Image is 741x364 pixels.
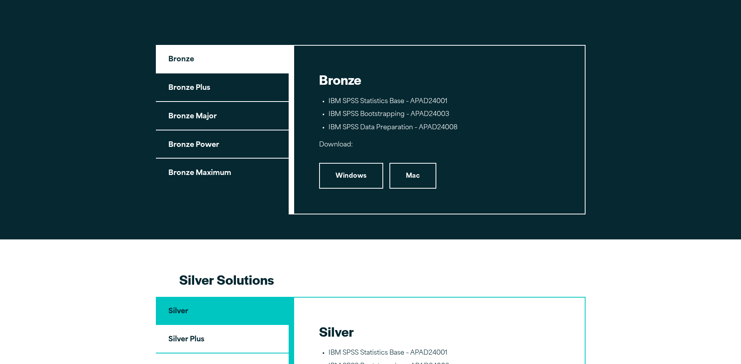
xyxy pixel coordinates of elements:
[179,271,562,288] h2: Silver Solutions
[319,323,560,340] h2: Silver
[329,348,560,359] li: IBM SPSS Statistics Base – APAD24001
[156,73,289,102] button: Bronze Plus
[156,130,289,159] button: Bronze Power
[329,123,560,133] li: IBM SPSS Data Preparation – APAD24008
[389,163,436,189] a: Mac
[319,163,383,189] a: Windows
[329,110,560,120] li: IBM SPSS Bootstrapping – APAD24003
[156,325,289,353] button: Silver Plus
[179,19,562,37] h2: Bronze Solutions
[156,45,289,73] button: Bronze
[319,71,560,88] h2: Bronze
[156,102,289,130] button: Bronze Major
[156,159,289,186] button: Bronze Maximum
[156,297,289,325] button: Silver
[329,97,560,107] li: IBM SPSS Statistics Base – APAD24001
[319,139,560,151] p: Download:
